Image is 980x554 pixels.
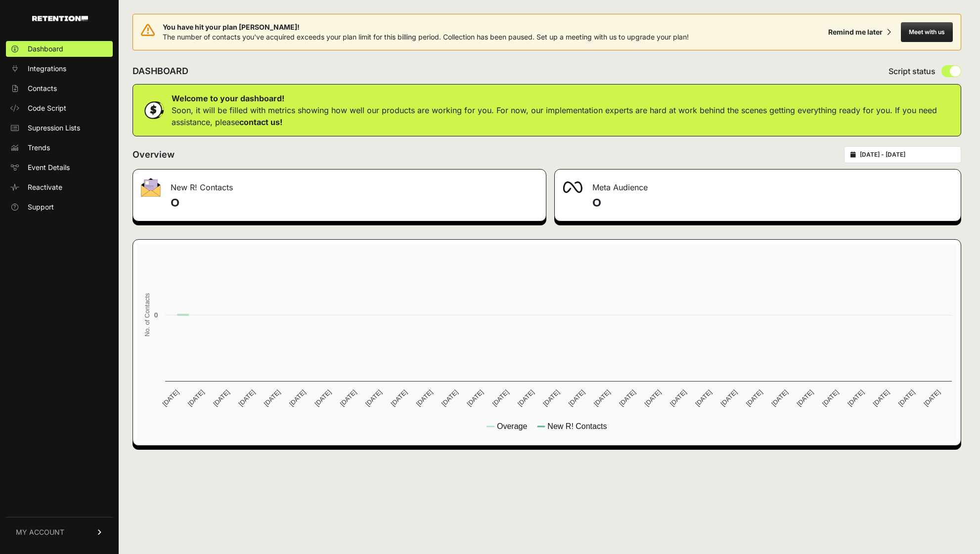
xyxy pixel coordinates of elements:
[491,388,510,408] text: [DATE]
[897,388,916,408] text: [DATE]
[186,388,206,408] text: [DATE]
[497,422,527,430] text: Overage
[824,23,895,41] button: Remind me later
[901,22,953,42] button: Meet with us
[592,388,612,408] text: [DATE]
[339,388,358,408] text: [DATE]
[618,388,637,408] text: [DATE]
[212,388,231,408] text: [DATE]
[872,388,891,408] text: [DATE]
[263,388,282,408] text: [DATE]
[6,517,113,547] a: MY ACCOUNT
[161,388,180,408] text: [DATE]
[364,388,383,408] text: [DATE]
[745,388,764,408] text: [DATE]
[171,195,538,211] h4: 0
[828,27,883,37] div: Remind me later
[922,388,941,408] text: [DATE]
[770,388,789,408] text: [DATE]
[6,140,113,156] a: Trends
[694,388,713,408] text: [DATE]
[172,93,284,103] strong: Welcome to your dashboard!
[643,388,663,408] text: [DATE]
[6,41,113,57] a: Dashboard
[313,388,332,408] text: [DATE]
[16,527,64,537] span: MY ACCOUNT
[6,100,113,116] a: Code Script
[563,181,582,193] img: fa-meta-2f981b61bb99beabf952f7030308934f19ce035c18b003e963880cc3fabeebb7.png
[719,388,739,408] text: [DATE]
[28,163,70,172] span: Event Details
[28,143,50,153] span: Trends
[133,170,546,199] div: New R! Contacts
[547,422,607,430] text: New R! Contacts
[237,388,256,408] text: [DATE]
[28,202,54,212] span: Support
[28,103,66,113] span: Code Script
[133,148,175,162] h2: Overview
[415,388,434,408] text: [DATE]
[567,388,586,408] text: [DATE]
[163,33,689,41] span: The number of contacts you've acquired exceeds your plan limit for this billing period. Collectio...
[6,179,113,195] a: Reactivate
[28,123,80,133] span: Supression Lists
[239,117,282,127] a: contact us!
[143,293,151,337] text: No. of Contacts
[163,22,689,32] span: You have hit your plan [PERSON_NAME]!
[796,388,815,408] text: [DATE]
[172,104,953,128] p: Soon, it will be filled with metrics showing how well our products are working for you. For now, ...
[668,388,688,408] text: [DATE]
[389,388,408,408] text: [DATE]
[465,388,485,408] text: [DATE]
[28,84,57,93] span: Contacts
[133,64,188,78] h2: DASHBOARD
[6,199,113,215] a: Support
[846,388,865,408] text: [DATE]
[555,170,961,199] div: Meta Audience
[440,388,459,408] text: [DATE]
[541,388,561,408] text: [DATE]
[141,98,166,123] img: dollar-coin-05c43ed7efb7bc0c12610022525b4bbbb207c7efeef5aecc26f025e68dcafac9.png
[141,178,161,197] img: fa-envelope-19ae18322b30453b285274b1b8af3d052b27d846a4fbe8435d1a52b978f639a2.png
[6,81,113,96] a: Contacts
[32,16,88,21] img: Retention.com
[592,195,953,211] h4: 0
[821,388,840,408] text: [DATE]
[154,311,158,319] text: 0
[288,388,307,408] text: [DATE]
[6,120,113,136] a: Supression Lists
[28,44,63,54] span: Dashboard
[6,160,113,175] a: Event Details
[6,61,113,77] a: Integrations
[889,65,935,77] span: Script status
[516,388,535,408] text: [DATE]
[28,64,66,74] span: Integrations
[28,182,62,192] span: Reactivate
